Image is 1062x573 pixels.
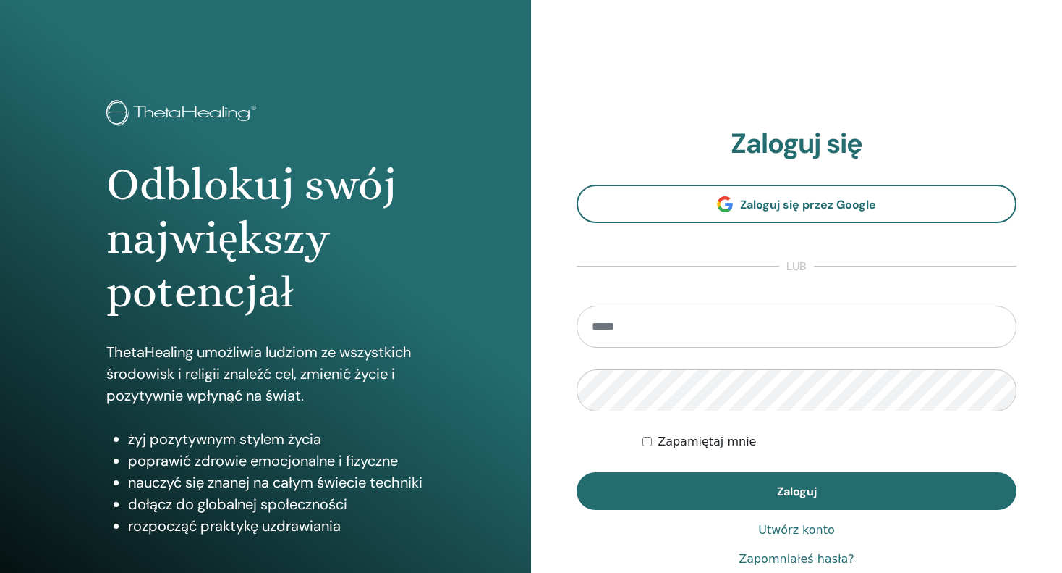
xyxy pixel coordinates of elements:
[642,433,1016,451] div: Keep me authenticated indefinitely or until I manually logout
[128,428,424,450] li: żyj pozytywnym stylem życia
[577,127,1016,161] h2: Zaloguj się
[106,341,424,406] p: ThetaHealing umożliwia ludziom ze wszystkich środowisk i religii znaleźć cel, zmienić życie i poz...
[658,433,756,451] label: Zapamiętaj mnie
[128,472,424,493] li: nauczyć się znanej na całym świecie techniki
[128,493,424,515] li: dołącz do globalnej społeczności
[740,197,876,212] span: Zaloguj się przez Google
[128,515,424,537] li: rozpocząć praktykę uzdrawiania
[577,472,1016,510] button: Zaloguj
[779,258,814,275] span: lub
[106,158,424,319] h1: Odblokuj swój największy potencjał
[128,450,424,472] li: poprawić zdrowie emocjonalne i fizyczne
[758,522,835,539] a: Utwórz konto
[577,185,1016,223] a: Zaloguj się przez Google
[739,551,854,568] a: Zapomniałeś hasła?
[777,484,817,499] span: Zaloguj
